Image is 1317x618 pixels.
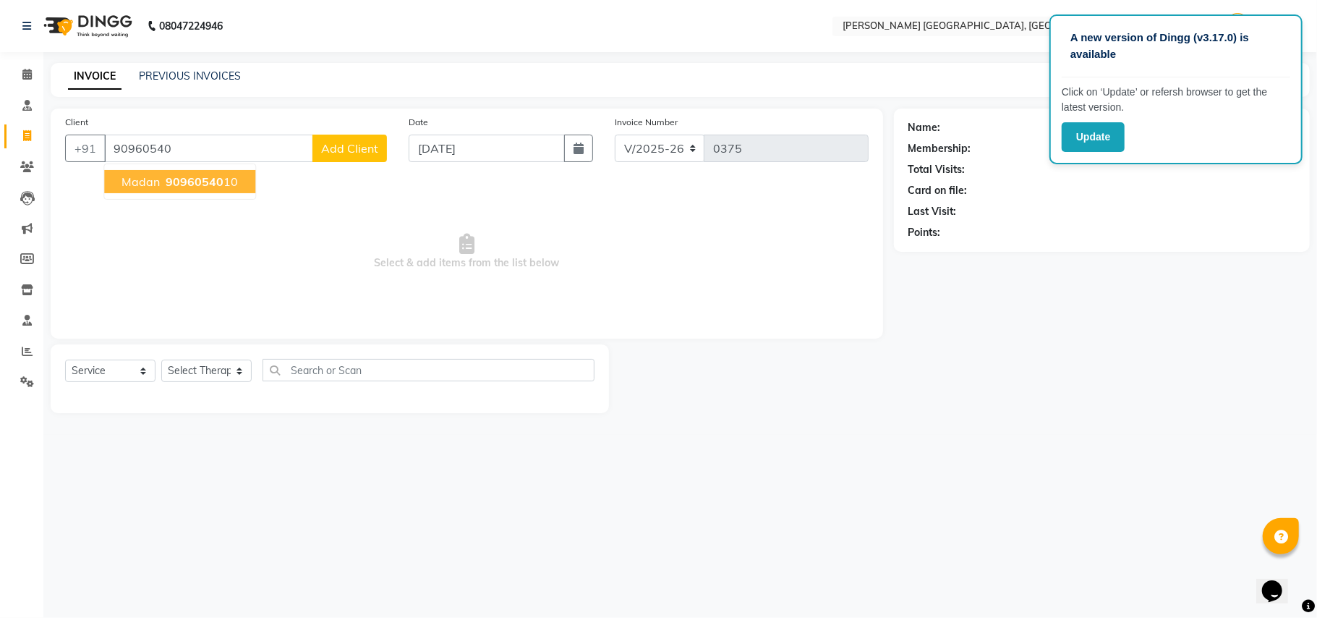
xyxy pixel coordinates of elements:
input: Search or Scan [263,359,594,381]
span: Madan [122,174,160,189]
div: Card on file: [908,183,968,198]
div: Last Visit: [908,204,957,219]
a: PREVIOUS INVOICES [139,69,241,82]
p: A new version of Dingg (v3.17.0) is available [1070,30,1282,62]
div: Total Visits: [908,162,966,177]
iframe: chat widget [1256,560,1303,604]
img: Admin [1225,13,1250,38]
div: Membership: [908,141,971,156]
a: INVOICE [68,64,122,90]
b: 08047224946 [159,6,223,46]
label: Invoice Number [615,116,678,129]
input: Search by Name/Mobile/Email/Code [104,135,313,162]
span: Select & add items from the list below [65,179,869,324]
button: Add Client [312,135,387,162]
button: +91 [65,135,106,162]
img: logo [37,6,136,46]
p: Click on ‘Update’ or refersh browser to get the latest version. [1062,85,1290,115]
span: Add Client [321,141,378,156]
ngb-highlight: 10 [163,174,238,189]
label: Client [65,116,88,129]
div: Points: [908,225,941,240]
button: Update [1062,122,1125,152]
label: Date [409,116,428,129]
div: Name: [908,120,941,135]
span: 90960540 [166,174,223,189]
